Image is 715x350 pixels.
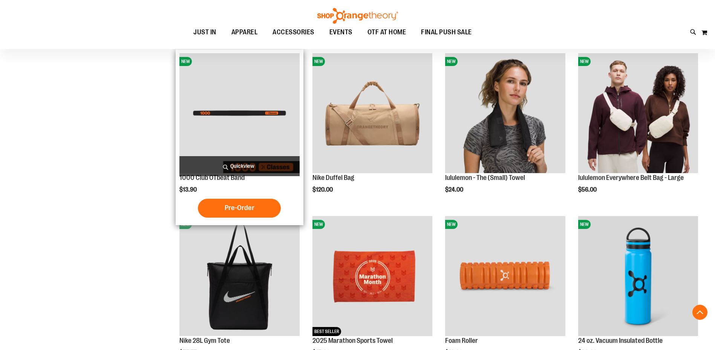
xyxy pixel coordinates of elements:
[186,24,224,41] a: JUST IN
[578,337,663,344] a: 24 oz. Vacuum Insulated Bottle
[312,327,341,336] span: BEST SELLER
[445,216,565,336] img: Foam Roller
[193,24,216,41] span: JUST IN
[316,8,399,24] img: Shop Orangetheory
[578,186,598,193] span: $56.00
[445,57,458,66] span: NEW
[225,204,254,212] span: Pre-Order
[312,57,325,66] span: NEW
[179,156,299,176] a: Quickview
[312,53,432,173] img: Nike Duffel Bag
[445,53,565,173] img: lululemon - The (Small) Towel
[445,337,478,344] a: Foam Roller
[329,24,352,41] span: EVENTS
[198,199,281,218] button: Pre-Order
[578,216,698,337] a: 24 oz. Vacuum Insulated BottleNEW
[265,24,322,41] a: ACCESSORIES
[312,337,393,344] a: 2025 Marathon Sports Towel
[367,24,406,41] span: OTF AT HOME
[578,220,591,229] span: NEW
[445,174,525,181] a: lululemon - The (Small) Towel
[176,49,303,225] div: product
[445,53,565,174] a: lululemon - The (Small) TowelNEW
[578,216,698,336] img: 24 oz. Vacuum Insulated Bottle
[578,53,698,174] a: lululemon Everywhere Belt Bag - LargeNEW
[312,53,432,174] a: Nike Duffel BagNEW
[445,186,464,193] span: $24.00
[312,174,354,181] a: Nike Duffel Bag
[179,337,230,344] a: Nike 28L Gym Tote
[578,53,698,173] img: lululemon Everywhere Belt Bag - Large
[445,216,565,337] a: Foam RollerNEW
[692,305,707,320] button: Back To Top
[179,53,299,173] img: Image of 1000 Club OTbeat Band
[445,220,458,229] span: NEW
[309,49,436,212] div: product
[273,24,314,41] span: ACCESSORIES
[578,57,591,66] span: NEW
[224,24,265,41] a: APPAREL
[179,186,198,193] span: $13.90
[322,24,360,41] a: EVENTS
[360,24,414,41] a: OTF AT HOME
[578,174,684,181] a: lululemon Everywhere Belt Bag - Large
[312,186,334,193] span: $120.00
[574,49,702,212] div: product
[421,24,472,41] span: FINAL PUSH SALE
[179,216,299,337] a: Nike 28L Gym ToteNEW
[179,53,299,174] a: Image of 1000 Club OTbeat BandNEW
[179,174,245,181] a: 1000 Club OTbeat Band
[441,49,569,212] div: product
[413,24,479,41] a: FINAL PUSH SALE
[312,216,432,337] a: 2025 Marathon Sports TowelNEWBEST SELLER
[312,216,432,336] img: 2025 Marathon Sports Towel
[231,24,258,41] span: APPAREL
[312,220,325,229] span: NEW
[179,216,299,336] img: Nike 28L Gym Tote
[179,57,192,66] span: NEW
